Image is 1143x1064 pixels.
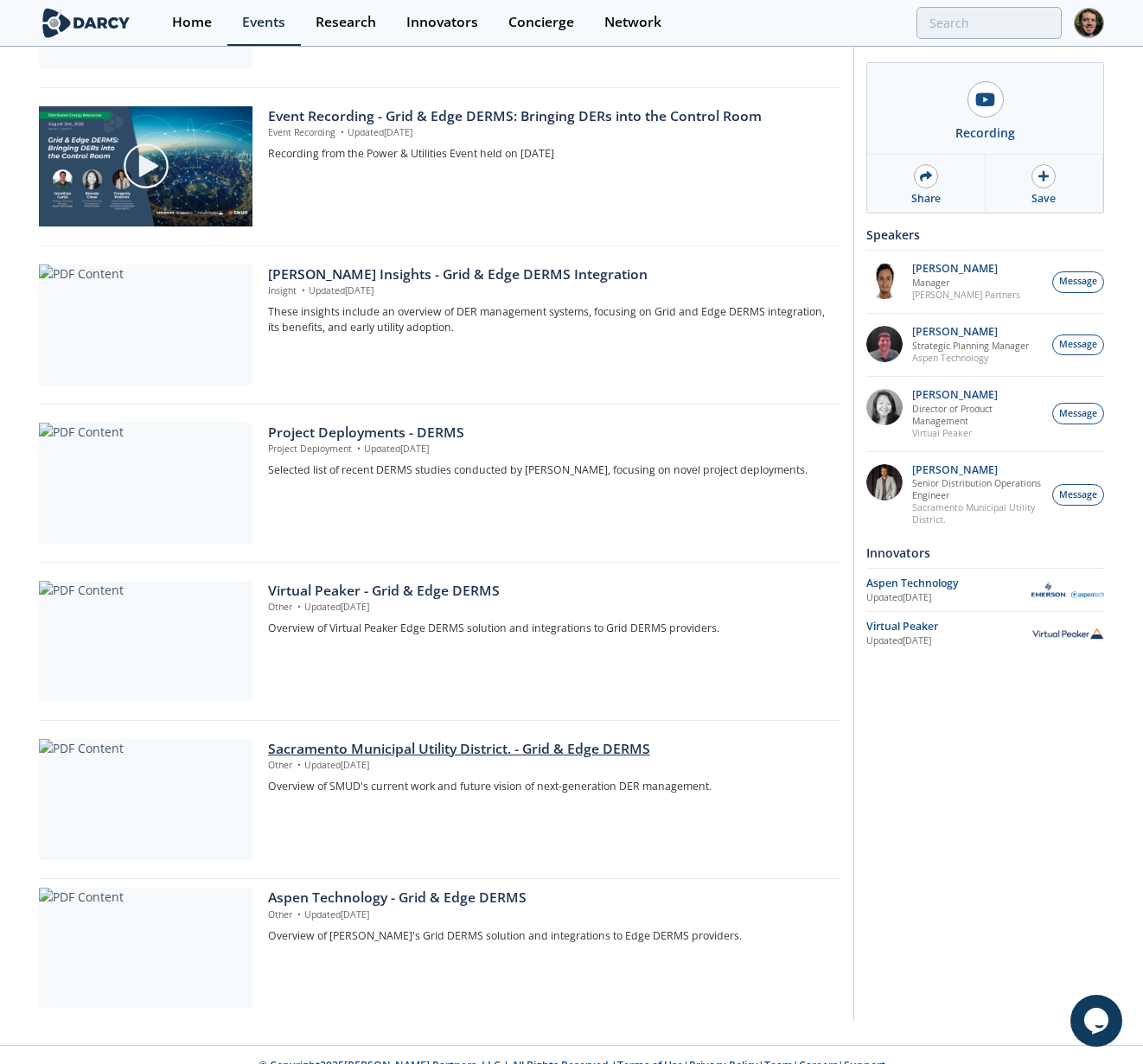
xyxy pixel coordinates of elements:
[39,8,133,38] img: logo-wide.svg
[268,106,829,127] div: Event Recording - Grid & Edge DERMS: Bringing DERs into the Control Room
[268,621,829,636] p: Overview of Virtual Peaker Edge DERMS solution and integrations to Grid DERMS providers.
[316,16,376,29] div: Research
[268,423,829,443] div: Project Deployments - DERMS
[912,427,1044,439] p: Virtual Peaker
[866,464,903,500] img: 7fca56e2-1683-469f-8840-285a17278393
[268,146,829,162] p: Recording from the Power & Utilities Event held on [DATE]
[268,779,829,794] p: Overview of SMUD's current work and future vision of next-generation DER management.
[912,340,1029,352] p: Strategic Planning Manager
[268,581,829,602] div: Virtual Peaker - Grid & Edge DERMS
[295,601,304,613] span: •
[911,191,941,207] div: Share
[295,759,304,771] span: •
[604,16,661,29] div: Network
[268,739,829,760] div: Sacramento Municipal Utility District. - Grid & Edge DERMS
[122,142,170,190] img: play-chapters-gray.svg
[866,575,1104,605] a: Aspen Technology Updated[DATE] Aspen Technology
[912,352,1029,364] p: Aspen Technology
[1052,334,1104,356] button: Message
[912,389,1044,401] p: [PERSON_NAME]
[268,759,829,773] p: Other Updated [DATE]
[268,126,829,140] p: Event Recording Updated [DATE]
[1074,8,1104,38] img: Profile
[866,389,903,425] img: 8160f632-77e6-40bd-9ce2-d8c8bb49c0dd
[268,908,829,922] p: Other Updated [DATE]
[39,739,841,860] a: PDF Content Sacramento Municipal Utility District. - Grid & Edge DERMS Other •Updated[DATE] Overv...
[1031,628,1104,640] img: Virtual Peaker
[866,263,903,299] img: vRBZwDRnSTOrB1qTpmXr
[1059,407,1097,421] span: Message
[39,264,841,385] a: PDF Content [PERSON_NAME] Insights - Grid & Edge DERMS Integration Insight •Updated[DATE] These i...
[268,264,829,285] div: [PERSON_NAME] Insights - Grid & Edge DERMS Integration
[867,63,1103,154] a: Recording
[268,462,829,478] p: Selected list of recent DERMS studies conducted by [PERSON_NAME], focusing on novel project deplo...
[39,423,841,544] a: PDF Content Project Deployments - DERMS Project Deployment •Updated[DATE] Selected list of recent...
[39,106,252,226] img: Video Content
[295,908,304,921] span: •
[508,16,574,29] div: Concierge
[1031,582,1104,598] img: Aspen Technology
[866,326,903,362] img: accc9a8e-a9c1-4d58-ae37-132228efcf55
[1059,275,1097,289] span: Message
[268,601,829,615] p: Other Updated [DATE]
[1052,403,1104,424] button: Message
[912,277,1020,289] p: Manager
[299,284,309,296] span: •
[912,501,1044,526] p: Sacramento Municipal Utility District.
[866,576,1031,591] div: Aspen Technology
[268,443,829,456] p: Project Deployment Updated [DATE]
[866,618,1104,648] a: Virtual Peaker Updated[DATE] Virtual Peaker
[866,538,1104,568] div: Innovators
[866,220,1104,250] div: Speakers
[1052,271,1104,293] button: Message
[242,16,285,29] div: Events
[39,106,841,227] a: Video Content Event Recording - Grid & Edge DERMS: Bringing DERs into the Control Room Event Reco...
[172,16,212,29] div: Home
[866,591,1031,605] div: Updated [DATE]
[916,7,1062,39] input: Advanced Search
[1059,488,1097,502] span: Message
[955,124,1015,142] div: Recording
[39,581,841,702] a: PDF Content Virtual Peaker - Grid & Edge DERMS Other •Updated[DATE] Overview of Virtual Peaker Ed...
[1059,338,1097,352] span: Message
[1031,191,1056,207] div: Save
[912,289,1020,301] p: [PERSON_NAME] Partners
[912,477,1044,501] p: Senior Distribution Operations Engineer
[338,126,348,138] span: •
[1052,484,1104,506] button: Message
[406,16,478,29] div: Innovators
[912,326,1029,338] p: [PERSON_NAME]
[912,464,1044,476] p: [PERSON_NAME]
[354,443,364,455] span: •
[866,634,1031,648] div: Updated [DATE]
[1070,995,1126,1047] iframe: chat widget
[912,403,1044,427] p: Director of Product Management
[912,263,1020,275] p: [PERSON_NAME]
[866,619,1031,634] div: Virtual Peaker
[268,928,829,944] p: Overview of [PERSON_NAME]'s Grid DERMS solution and integrations to Edge DERMS providers.
[39,888,841,1009] a: PDF Content Aspen Technology - Grid & Edge DERMS Other •Updated[DATE] Overview of [PERSON_NAME]'s...
[268,284,829,298] p: Insight Updated [DATE]
[268,304,829,336] p: These insights include an overview of DER management systems, focusing on Grid and Edge DERMS int...
[268,888,829,908] div: Aspen Technology - Grid & Edge DERMS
